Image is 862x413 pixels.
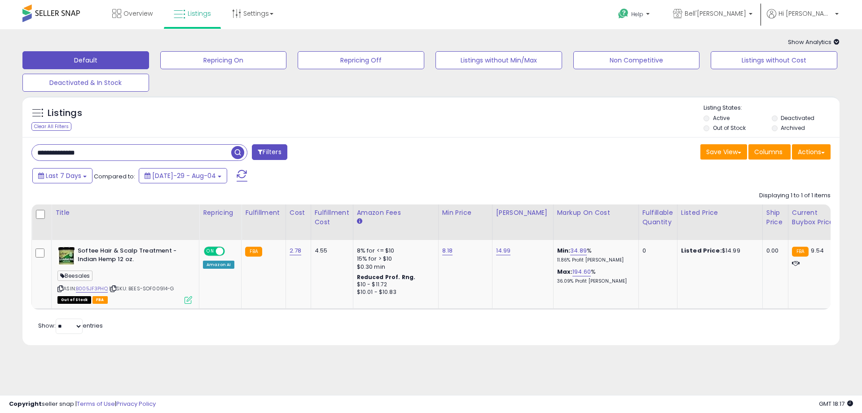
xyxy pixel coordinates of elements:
button: Last 7 Days [32,168,92,183]
span: 2025-08-12 18:17 GMT [819,400,853,408]
span: Beesales [57,271,92,281]
div: Ship Price [766,208,784,227]
button: Deactivated & In Stock [22,74,149,92]
span: Help [631,10,643,18]
div: $10.01 - $10.83 [357,289,431,296]
a: Help [611,1,659,29]
div: Markup on Cost [557,208,635,218]
button: Default [22,51,149,69]
a: 34.89 [570,246,587,255]
small: Amazon Fees. [357,218,362,226]
a: 194.60 [572,267,591,276]
button: Listings without Min/Max [435,51,562,69]
b: Min: [557,246,571,255]
div: Title [55,208,195,218]
strong: Copyright [9,400,42,408]
b: Max: [557,267,573,276]
a: B005JF3PHQ [76,285,108,293]
span: Last 7 Days [46,171,81,180]
div: Min Price [442,208,488,218]
div: ASIN: [57,247,192,303]
span: FBA [92,296,108,304]
p: 36.09% Profit [PERSON_NAME] [557,278,632,284]
div: $0.30 min [357,263,431,271]
div: 0.00 [766,247,781,255]
label: Active [713,114,730,122]
span: | SKU: BEES-SOF00914-G [109,285,174,292]
div: Listed Price [681,208,759,218]
button: Listings without Cost [711,51,837,69]
div: 0 [642,247,670,255]
p: 11.86% Profit [PERSON_NAME] [557,257,632,263]
small: FBA [245,247,262,257]
div: 8% for <= $10 [357,247,431,255]
a: Hi [PERSON_NAME] [767,9,839,29]
b: Softee Hair & Scalp Treatment - Indian Hemp 12 oz. [78,247,187,266]
img: 51+ZztRdwJL._SL40_.jpg [57,247,75,265]
button: [DATE]-29 - Aug-04 [139,168,227,183]
th: The percentage added to the cost of goods (COGS) that forms the calculator for Min & Max prices. [553,204,638,240]
a: 8.18 [442,246,453,255]
div: Displaying 1 to 1 of 1 items [759,191,831,200]
div: Current Buybox Price [792,208,838,227]
div: seller snap | | [9,400,156,409]
span: Hi [PERSON_NAME] [778,9,832,18]
span: [DATE]-29 - Aug-04 [152,171,216,180]
a: 2.78 [290,246,302,255]
div: Amazon AI [203,261,234,269]
span: Columns [754,147,783,156]
label: Deactivated [781,114,814,122]
button: Columns [748,144,791,160]
button: Repricing On [160,51,287,69]
b: Listed Price: [681,246,722,255]
i: Get Help [618,8,629,19]
button: Save View [700,144,747,160]
p: Listing States: [704,104,839,112]
div: Clear All Filters [31,122,71,131]
a: Privacy Policy [116,400,156,408]
button: Non Competitive [573,51,700,69]
span: Overview [123,9,153,18]
span: 9.54 [811,246,824,255]
div: Repricing [203,208,237,218]
label: Archived [781,124,805,132]
button: Actions [792,144,831,160]
div: 15% for > $10 [357,255,431,263]
span: All listings that are currently out of stock and unavailable for purchase on Amazon [57,296,91,304]
div: Cost [290,208,307,218]
span: Show Analytics [788,38,840,46]
div: % [557,247,632,263]
span: OFF [224,248,238,255]
span: Compared to: [94,172,135,181]
span: Show: entries [38,321,103,330]
a: Terms of Use [77,400,115,408]
div: % [557,268,632,284]
div: Fulfillment Cost [315,208,349,227]
small: FBA [792,247,809,257]
div: Fulfillable Quantity [642,208,673,227]
label: Out of Stock [713,124,746,132]
button: Filters [252,144,287,160]
div: $10 - $11.72 [357,281,431,289]
b: Reduced Prof. Rng. [357,273,416,281]
span: Bell'[PERSON_NAME] [685,9,746,18]
a: 14.99 [496,246,511,255]
div: 4.55 [315,247,346,255]
div: [PERSON_NAME] [496,208,550,218]
span: ON [205,248,216,255]
button: Repricing Off [298,51,424,69]
div: Fulfillment [245,208,281,218]
div: $14.99 [681,247,756,255]
span: Listings [188,9,211,18]
div: Amazon Fees [357,208,435,218]
h5: Listings [48,107,82,120]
